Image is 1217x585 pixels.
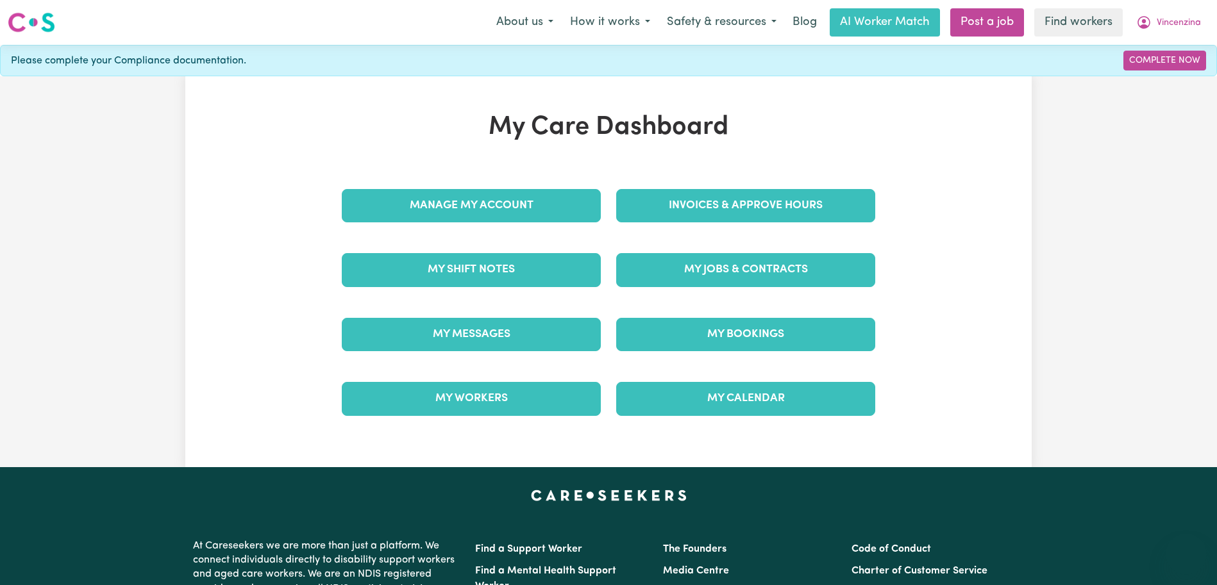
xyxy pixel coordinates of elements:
a: Charter of Customer Service [852,566,987,576]
a: Complete Now [1123,51,1206,70]
button: About us [488,9,562,36]
a: My Bookings [616,318,875,351]
a: Blog [785,8,825,37]
a: Media Centre [663,566,729,576]
a: Invoices & Approve Hours [616,189,875,222]
img: Careseekers logo [8,11,55,34]
a: My Messages [342,318,601,351]
a: Careseekers logo [8,8,55,37]
button: Safety & resources [659,9,785,36]
h1: My Care Dashboard [334,112,883,143]
button: My Account [1128,9,1209,36]
a: My Shift Notes [342,253,601,286]
span: Please complete your Compliance documentation. [11,53,246,69]
span: Vincenzina [1157,16,1201,30]
a: Code of Conduct [852,544,931,554]
a: Post a job [950,8,1024,37]
a: My Workers [342,382,601,415]
iframe: Button to launch messaging window [1166,534,1207,575]
button: How it works [562,9,659,36]
a: Find workers [1034,8,1123,37]
a: The Founders [663,544,726,554]
a: Find a Support Worker [475,544,582,554]
a: My Calendar [616,382,875,415]
a: Manage My Account [342,189,601,222]
a: My Jobs & Contracts [616,253,875,286]
a: Careseekers home page [531,490,687,500]
a: AI Worker Match [830,8,940,37]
